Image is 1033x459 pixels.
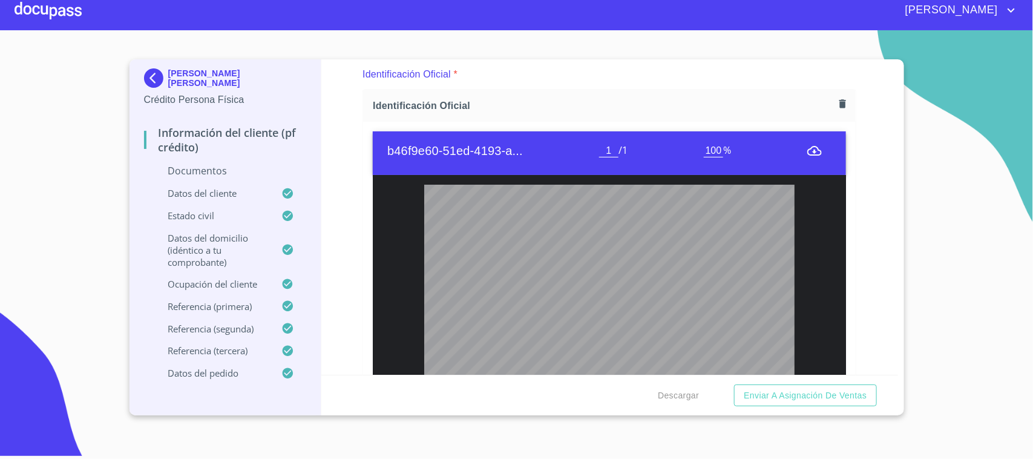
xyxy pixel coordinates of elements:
p: Datos del domicilio (idéntico a tu comprobante) [144,232,282,268]
p: Referencia (primera) [144,300,282,312]
span: [PERSON_NAME] [896,1,1004,20]
p: Documentos [144,164,307,177]
p: [PERSON_NAME] [PERSON_NAME] [168,68,307,88]
p: Estado Civil [144,210,282,222]
span: Descargar [658,388,699,403]
p: Referencia (segunda) [144,323,282,335]
p: Referencia (tercera) [144,345,282,357]
p: Identificación Oficial [362,67,451,82]
button: account of current user [896,1,1018,20]
h6: b46f9e60-51ed-4193-a... [387,141,599,160]
button: menu [807,144,822,158]
img: Docupass spot blue [144,68,168,88]
p: Información del cliente (PF crédito) [144,125,307,154]
button: Enviar a Asignación de Ventas [734,385,876,407]
p: Datos del pedido [144,367,282,379]
p: Datos del cliente [144,187,282,199]
span: Identificación Oficial [373,99,835,112]
button: Descargar [653,385,704,407]
span: % [723,144,731,157]
div: [PERSON_NAME] [PERSON_NAME] [144,68,307,93]
p: Crédito Persona Física [144,93,307,107]
span: / 1 [618,144,628,157]
p: Ocupación del Cliente [144,278,282,290]
span: Enviar a Asignación de Ventas [744,388,867,403]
